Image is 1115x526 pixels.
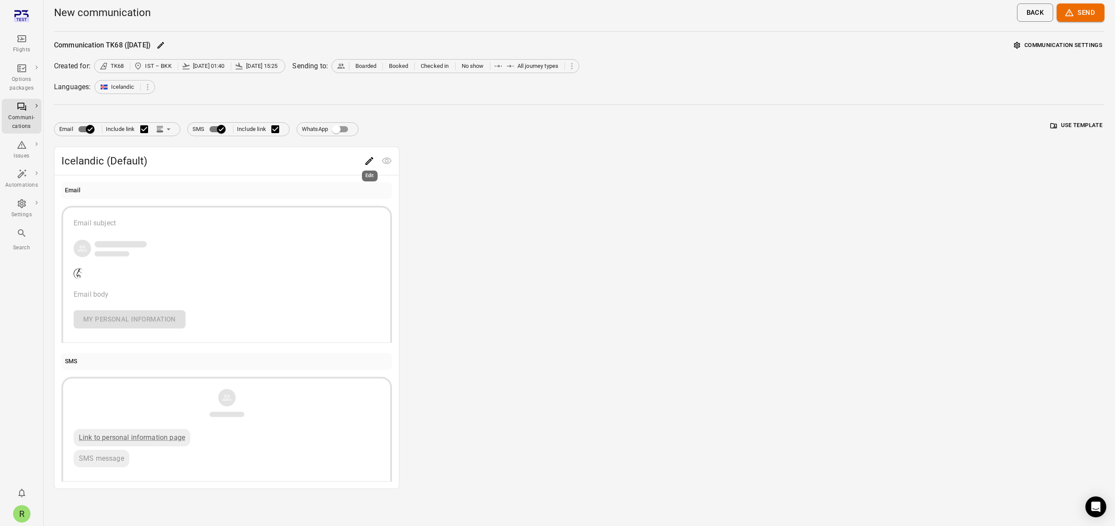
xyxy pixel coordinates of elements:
[5,46,38,54] div: Flights
[95,80,155,94] div: Icelandic
[74,429,190,446] div: Link to personal information page
[517,62,559,70] span: All journey types
[361,152,378,170] button: Edit
[54,61,91,71] div: Created for:
[2,99,41,134] a: Communi-cations
[2,166,41,192] a: Automations
[193,121,230,137] label: SMS
[145,62,171,70] span: IST – BKK
[74,450,129,467] div: SMS message
[362,171,378,181] div: Edit
[193,62,225,70] span: [DATE] 01:40
[1017,3,1054,22] button: Back
[154,39,167,52] button: Edit
[355,62,376,70] span: Boarded
[111,62,124,70] span: TK68
[65,186,81,195] div: Email
[153,123,175,136] button: Link position in email
[59,121,98,137] label: Email
[5,75,38,93] div: Options packages
[74,289,380,300] div: Email body
[361,156,378,164] span: Edit
[292,61,328,71] div: Sending to:
[378,156,395,164] span: Preview
[2,31,41,57] a: Flights
[5,211,38,219] div: Settings
[5,152,38,161] div: Issues
[1048,119,1105,132] button: Use template
[2,60,41,95] a: Options packages
[331,59,579,73] div: BoardedBookedChecked inNo showAll journey types
[421,62,449,70] span: Checked in
[2,196,41,222] a: Settings
[389,62,408,70] span: Booked
[5,244,38,252] div: Search
[237,120,284,138] label: Include link
[13,505,30,523] div: R
[1012,39,1105,52] button: Communication settings
[2,225,41,255] button: Search
[2,137,41,163] a: Issues
[61,377,392,482] button: Link to personal information pageSMS message
[111,83,134,91] span: Icelandic
[1057,3,1105,22] button: Send
[302,121,353,137] label: WhatsApp
[74,218,380,228] div: Email subject
[5,181,38,190] div: Automations
[54,82,91,92] div: Languages:
[74,268,83,279] img: Company logo
[106,120,153,138] label: Include link
[13,484,30,502] button: Notifications
[61,154,361,168] span: Icelandic (Default)
[54,6,151,20] h1: New communication
[1085,496,1106,517] div: Open Intercom Messenger
[65,357,77,366] div: SMS
[5,114,38,131] div: Communi-cations
[54,40,151,50] div: Communication TK68 ([DATE])
[246,62,278,70] span: [DATE] 15:25
[462,62,484,70] span: No show
[10,502,34,526] button: Rachel
[61,206,392,343] button: Email subjectCompany logoEmail bodyMy personal information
